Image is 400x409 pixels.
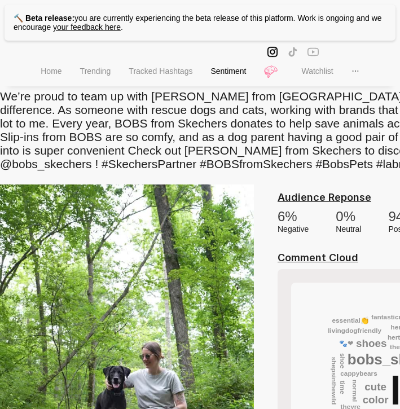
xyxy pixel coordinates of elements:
[80,67,111,76] span: Trending
[5,5,395,41] p: you are currently experiencing the beta release of this platform. Work is ongoing and we encourage .
[14,14,74,23] strong: 🔨 Beta release:
[364,381,386,393] text: cute
[363,394,389,406] text: color
[336,209,361,225] div: 0 %
[351,67,359,75] span: ellipsis
[129,67,192,76] span: Tracked Hashtags
[267,45,278,58] span: instagram
[339,381,346,395] text: time
[53,23,121,32] a: your feedback here
[332,316,369,324] text: essential👏
[210,67,246,76] span: Sentiment
[328,327,381,334] text: livingdogfriendly
[356,337,386,349] text: shoes
[301,67,333,76] span: Watchlist
[278,252,358,263] u: Comment Cloud
[41,67,61,76] span: Home
[278,191,371,203] u: Audience Reponse
[339,340,353,348] text: 🐾❤
[278,209,309,225] div: 6 %
[336,225,361,234] div: neutral
[339,353,346,369] text: shoe
[331,357,338,404] text: shepsinthewild
[278,225,309,234] div: negative
[307,45,319,58] span: youtube
[340,370,377,377] text: cappybears
[351,380,359,402] text: normal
